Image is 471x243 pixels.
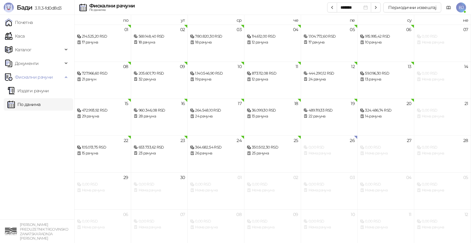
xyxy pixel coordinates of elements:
[237,27,242,32] div: 03
[414,172,471,209] td: 2025-10-05
[417,76,468,82] div: Нема рачуна
[417,39,468,45] div: Нема рачуна
[4,2,14,12] img: Logo
[351,101,355,106] div: 19
[244,135,301,172] td: 2025-09-25
[414,25,471,62] td: 2025-09-07
[131,62,188,99] td: 2025-09-09
[417,108,468,113] div: 0,00 RSD
[89,3,135,8] div: Фискални рачуни
[190,224,242,230] div: Нема рачуна
[304,224,355,230] div: Нема рачуна
[294,138,298,143] div: 25
[190,144,242,150] div: 364.682,54 RSD
[351,64,355,69] div: 12
[7,98,40,111] a: По данима
[360,34,411,39] div: 915.995,42 RSD
[238,64,242,69] div: 10
[134,76,185,82] div: 32 рачуна
[15,57,38,70] span: Документи
[414,99,471,135] td: 2025-09-21
[244,99,301,135] td: 2025-09-18
[238,101,242,106] div: 17
[247,71,298,76] div: 873.112,08 RSD
[190,39,242,45] div: 18 рачуна
[134,71,185,76] div: 205.601,70 RSD
[247,39,298,45] div: 12 рачуна
[304,150,355,156] div: Нема рачуна
[131,135,188,172] td: 2025-09-23
[360,39,411,45] div: 10 рачуна
[131,25,188,62] td: 2025-09-02
[244,25,301,62] td: 2025-09-04
[301,99,358,135] td: 2025-09-19
[247,224,298,230] div: Нема рачуна
[134,108,185,113] div: 960.346,08 RSD
[123,64,128,69] div: 08
[456,2,466,12] span: BJ
[417,218,468,224] div: 0,00 RSD
[190,71,242,76] div: 1.140.546,90 RSD
[5,30,24,42] a: Каса
[244,62,301,99] td: 2025-09-11
[244,15,301,25] th: че
[74,135,131,172] td: 2025-09-22
[17,4,32,11] span: Бади
[180,27,185,32] div: 02
[77,218,128,224] div: 0,00 RSD
[74,62,131,99] td: 2025-09-08
[74,25,131,62] td: 2025-09-01
[15,44,32,56] span: Каталог
[293,27,298,32] div: 04
[464,101,468,106] div: 21
[181,101,185,106] div: 16
[123,212,128,217] div: 06
[134,187,185,193] div: Нема рачуна
[77,34,128,39] div: 214.525,20 RSD
[417,71,468,76] div: 0,00 RSD
[77,187,128,193] div: Нема рачуна
[304,187,355,193] div: Нема рачуна
[247,150,298,156] div: 25 рачуна
[358,135,414,172] td: 2025-09-27
[301,172,358,209] td: 2025-10-03
[463,27,468,32] div: 07
[190,218,242,224] div: 0,00 RSD
[301,15,358,25] th: пе
[134,218,185,224] div: 0,00 RSD
[123,175,128,180] div: 29
[360,218,411,224] div: 0,00 RSD
[247,218,298,224] div: 0,00 RSD
[190,108,242,113] div: 264.548,10 RSD
[180,212,185,217] div: 07
[247,113,298,119] div: 13 рачуна
[351,212,355,217] div: 10
[417,181,468,187] div: 0,00 RSD
[295,64,298,69] div: 11
[188,172,244,209] td: 2025-10-01
[77,113,128,119] div: 29 рачуна
[190,150,242,156] div: 26 рачуна
[360,71,411,76] div: 59.096,30 RSD
[414,15,471,25] th: не
[304,144,355,150] div: 0,00 RSD
[238,175,242,180] div: 01
[358,62,414,99] td: 2025-09-13
[350,175,355,180] div: 03
[304,71,355,76] div: 444.290,12 RSD
[77,181,128,187] div: 0,00 RSD
[131,99,188,135] td: 2025-09-16
[134,181,185,187] div: 0,00 RSD
[360,150,411,156] div: Нема рачуна
[304,218,355,224] div: 0,00 RSD
[134,34,185,39] div: 569.148,40 RSD
[414,135,471,172] td: 2025-09-28
[301,62,358,99] td: 2025-09-12
[247,187,298,193] div: Нема рачуна
[188,25,244,62] td: 2025-09-03
[236,212,242,217] div: 08
[20,222,68,241] small: [PERSON_NAME] PREDUZETNIK TRGOVINSKO ZANATSKA RADNJA [PERSON_NAME]
[188,15,244,25] th: ср
[77,108,128,113] div: 472.993,92 RSD
[464,64,468,69] div: 14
